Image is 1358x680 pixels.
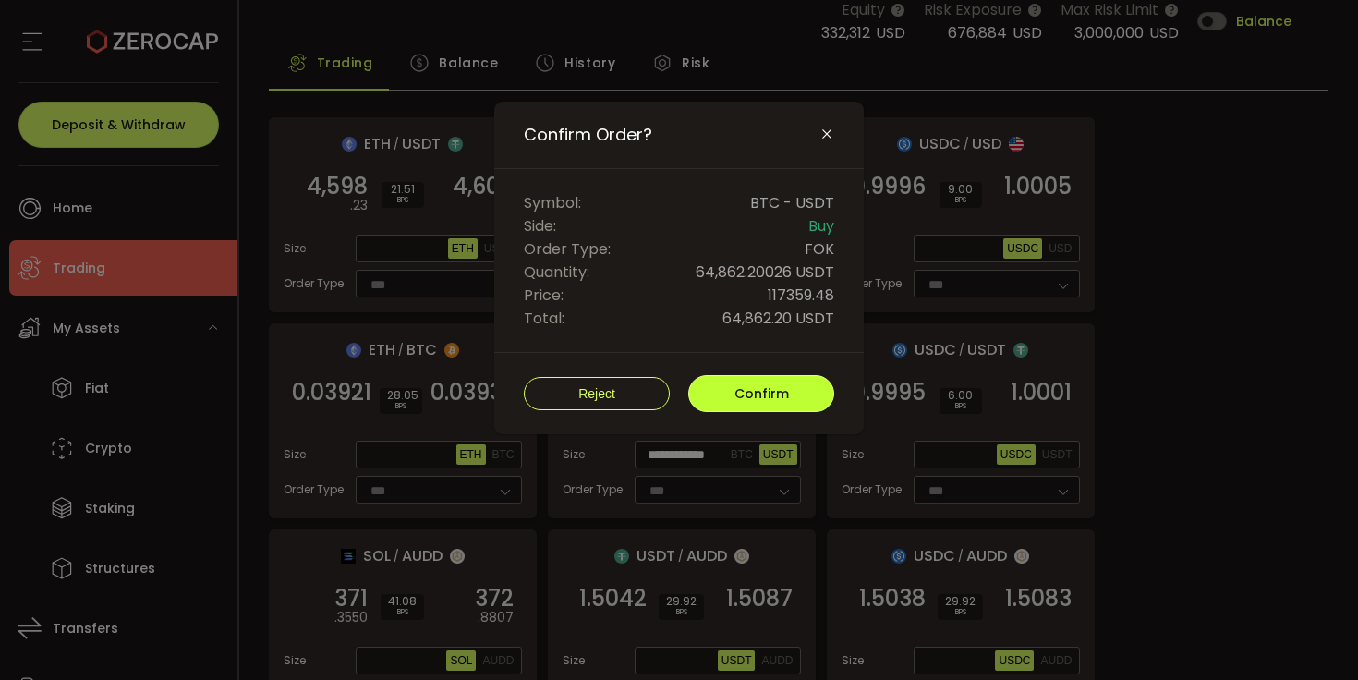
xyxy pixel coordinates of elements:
[524,191,581,214] span: Symbol:
[750,191,834,214] span: BTC - USDT
[696,261,834,284] span: 64,862.20026 USDT
[524,124,652,146] span: Confirm Order?
[808,214,834,237] span: Buy
[688,375,834,412] button: Confirm
[578,386,615,401] span: Reject
[524,307,564,330] span: Total:
[524,237,611,261] span: Order Type:
[1138,480,1358,680] iframe: Chat Widget
[494,102,864,434] div: Confirm Order?
[524,377,670,410] button: Reject
[819,127,834,143] button: Close
[524,284,564,307] span: Price:
[524,214,556,237] span: Side:
[734,384,789,403] span: Confirm
[768,284,834,307] span: 117359.48
[722,307,834,330] span: 64,862.20 USDT
[805,237,834,261] span: FOK
[524,261,589,284] span: Quantity:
